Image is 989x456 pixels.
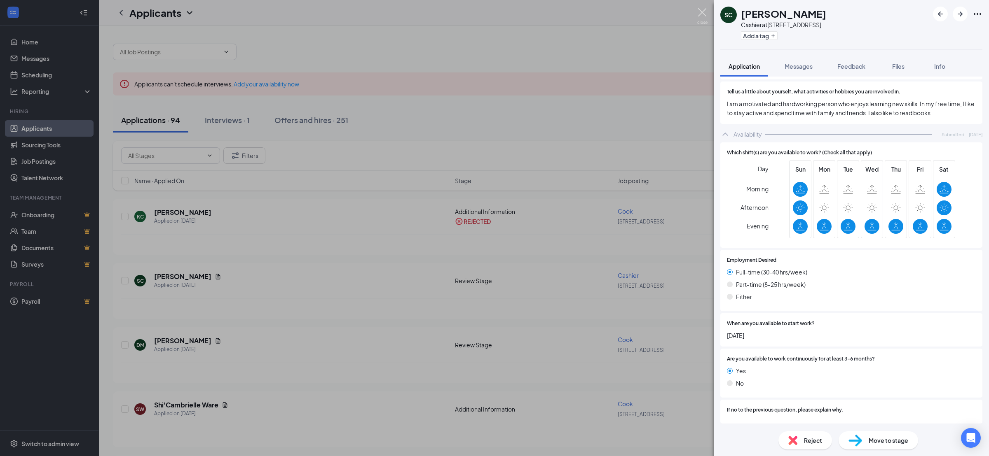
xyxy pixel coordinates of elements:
[771,33,776,38] svg: Plus
[727,88,900,96] span: Tell us a little about yourself, what activities or hobbies you are involved in.
[892,63,905,70] span: Files
[785,63,813,70] span: Messages
[953,7,968,21] button: ArrowRight
[736,280,806,289] span: Part-time (8-25 hrs/week)
[837,63,865,70] span: Feedback
[961,428,981,448] div: Open Intercom Messenger
[736,292,752,301] span: Either
[841,165,855,174] span: Tue
[913,165,928,174] span: Fri
[727,320,815,328] span: When are you available to start work?
[741,21,826,29] div: Cashier at [STREET_ADDRESS]
[969,131,982,138] span: [DATE]
[942,131,966,138] span: Submitted:
[727,355,875,363] span: Are you available to work continuously for at least 3-6 months?
[736,366,746,375] span: Yes
[793,165,808,174] span: Sun
[734,130,762,138] div: Availability
[746,181,769,196] span: Morning
[736,379,744,388] span: No
[727,99,976,117] span: I am a motivated and hardworking person who enjoys learning new skills. In my free time, I like t...
[736,268,807,277] span: Full-time (30-40 hrs/week)
[720,129,730,139] svg: ChevronUp
[729,63,760,70] span: Application
[727,256,776,264] span: Employment Desired
[758,164,769,173] span: Day
[741,200,769,215] span: Afternoon
[724,11,733,19] div: SC
[727,331,976,340] span: [DATE]
[865,165,879,174] span: Wed
[935,9,945,19] svg: ArrowLeftNew
[933,7,948,21] button: ArrowLeftNew
[727,406,844,414] span: If no to the previous question, please explain why.
[804,436,822,445] span: Reject
[973,9,982,19] svg: Ellipses
[741,31,778,40] button: PlusAdd a tag
[727,149,872,157] span: Which shift(s) are you available to work? (Check all that apply)
[937,165,952,174] span: Sat
[817,165,832,174] span: Mon
[741,7,826,21] h1: [PERSON_NAME]
[747,219,769,233] span: Evening
[955,9,965,19] svg: ArrowRight
[869,436,908,445] span: Move to stage
[888,165,903,174] span: Thu
[934,63,945,70] span: Info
